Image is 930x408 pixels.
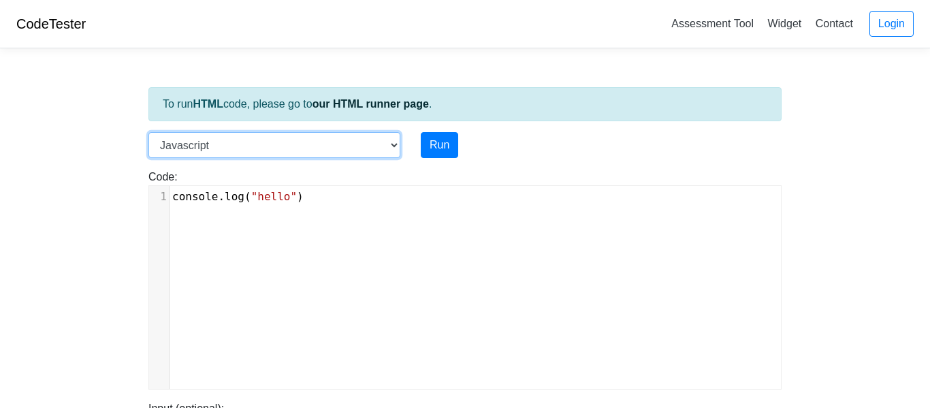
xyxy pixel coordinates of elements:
[172,190,304,203] span: . ( )
[225,190,244,203] span: log
[421,132,458,158] button: Run
[149,189,169,205] div: 1
[172,190,218,203] span: console
[762,12,807,35] a: Widget
[148,87,782,121] div: To run code, please go to .
[869,11,914,37] a: Login
[16,16,86,31] a: CodeTester
[251,190,297,203] span: "hello"
[312,98,429,110] a: our HTML runner page
[666,12,759,35] a: Assessment Tool
[193,98,223,110] strong: HTML
[810,12,859,35] a: Contact
[138,169,792,390] div: Code:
